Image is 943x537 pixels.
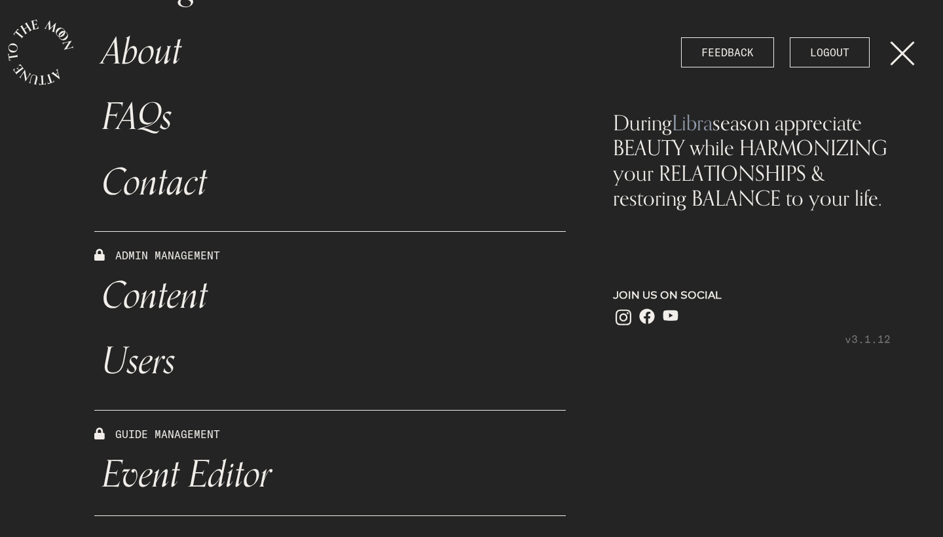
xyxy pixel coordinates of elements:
a: Users [94,329,566,394]
p: ADMIN MANAGEMENT [94,248,566,263]
a: LOGOUT [790,37,870,67]
div: During season appreciate BEAUTY while HARMONIZING your RELATIONSHIPS & restoring BALANCE to your ... [613,110,891,211]
span: Libra [672,109,712,136]
a: Contact [94,150,566,215]
a: About [94,19,566,84]
p: GUIDE MANAGEMENT [94,426,566,442]
a: FAQs [94,84,566,150]
a: Content [94,263,566,329]
p: JOIN US ON SOCIAL [613,287,891,303]
a: Event Editor [94,442,566,508]
p: v3.1.12 [613,331,891,347]
span: FEEDBACK [701,45,754,60]
button: FEEDBACK [681,37,774,67]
